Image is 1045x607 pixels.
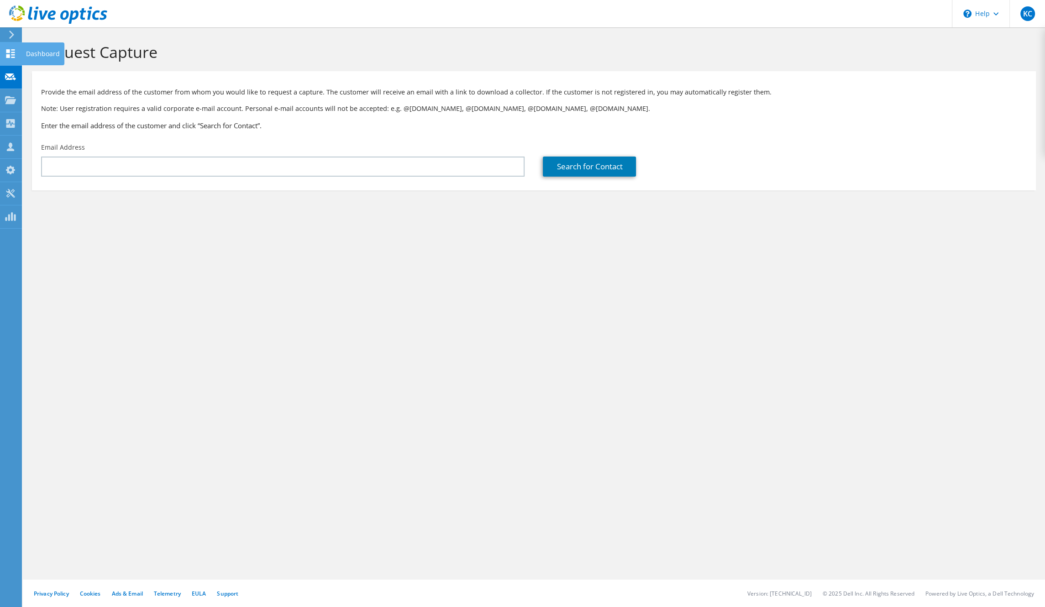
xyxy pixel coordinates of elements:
a: Search for Contact [543,157,636,177]
li: Powered by Live Optics, a Dell Technology [925,590,1034,597]
span: KC [1020,6,1035,21]
a: Telemetry [154,590,181,597]
div: Dashboard [21,42,64,65]
a: Ads & Email [112,590,143,597]
p: Note: User registration requires a valid corporate e-mail account. Personal e-mail accounts will ... [41,104,1027,114]
a: Support [217,590,238,597]
li: © 2025 Dell Inc. All Rights Reserved [823,590,914,597]
a: EULA [192,590,206,597]
svg: \n [963,10,971,18]
h3: Enter the email address of the customer and click “Search for Contact”. [41,120,1027,131]
label: Email Address [41,143,85,152]
a: Cookies [80,590,101,597]
p: Provide the email address of the customer from whom you would like to request a capture. The cust... [41,87,1027,97]
a: Privacy Policy [34,590,69,597]
h1: Request Capture [37,42,1027,62]
li: Version: [TECHNICAL_ID] [747,590,812,597]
